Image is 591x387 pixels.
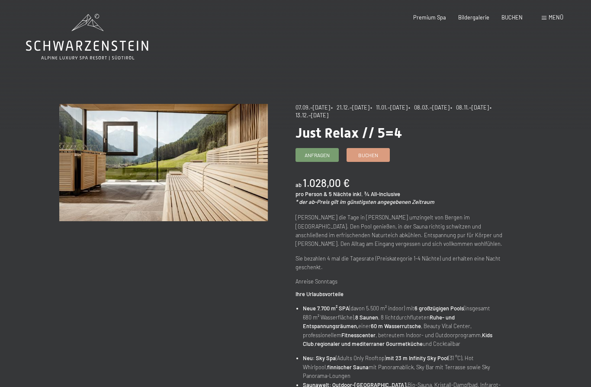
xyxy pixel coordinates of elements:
span: • 13.12.–[DATE] [295,104,494,119]
strong: Neue 7.700 m² SPA [303,305,349,312]
a: Bildergalerie [458,14,489,21]
strong: Ihre Urlaubsvorteile [295,290,344,297]
span: 5 Nächte [329,190,351,197]
span: 07.09.–[DATE] [295,104,330,111]
span: Just Relax // 5=4 [295,125,402,141]
a: Anfragen [296,148,338,161]
a: Buchen [347,148,389,161]
span: • 21.12.–[DATE] [331,104,369,111]
li: (davon 5.500 m² indoor) mit (insgesamt 680 m² Wasserfläche), , 8 lichtdurchfluteten einer , Beaut... [303,304,504,348]
strong: 6 großzügigen Pools [414,305,464,312]
a: Premium Spa [413,14,446,21]
b: 1.028,00 € [303,177,350,189]
strong: 60 m Wasserrutsche [371,322,421,329]
p: Sie bezahlen 4 mal die Tagesrate (Preiskategorie 1-4 Nächte) und erhalten eine Nacht geschenkt. [295,254,504,272]
span: • 08.11.–[DATE] [450,104,489,111]
strong: Fitnesscenter [341,332,376,339]
strong: 8 Saunen [355,314,378,321]
span: Anfragen [305,152,330,159]
li: (Adults Only Rooftop) (31 °C), Hot Whirlpool, mit Panoramablick, Sky Bar mit Terrasse sowie Sky P... [303,354,504,380]
span: Menü [549,14,563,21]
span: • 11.01.–[DATE] [370,104,408,111]
p: [PERSON_NAME] die Tage in [PERSON_NAME] umzingelt von Bergen im [GEOGRAPHIC_DATA]. Den Pool genie... [295,213,504,248]
span: ab [295,181,302,188]
em: * der ab-Preis gilt im günstigsten angegebenen Zeitraum [295,198,434,205]
strong: regionaler und mediterraner Gourmetküche [315,340,423,347]
span: inkl. ¾ All-Inclusive [353,190,400,197]
span: pro Person & [295,190,328,197]
a: BUCHEN [501,14,523,21]
strong: mit 23 m Infinity Sky Pool [386,355,448,361]
span: • 08.03.–[DATE] [408,104,450,111]
strong: finnischer Sauna [327,364,369,371]
strong: Neu: Sky Spa [303,355,336,361]
img: Just Relax // 5=4 [59,104,268,221]
p: Anreise Sonntags [295,277,504,286]
span: Buchen [358,152,378,159]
